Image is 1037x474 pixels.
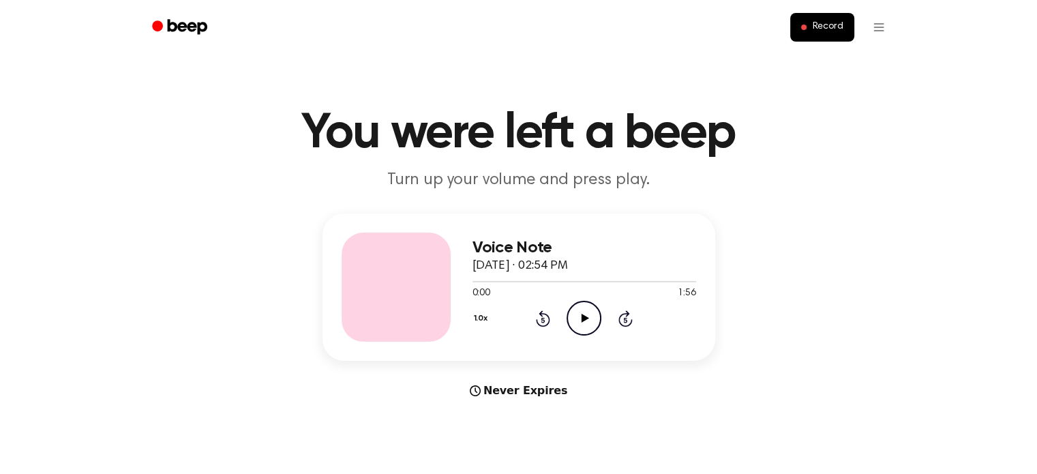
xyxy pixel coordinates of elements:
[472,260,568,272] span: [DATE] · 02:54 PM
[170,109,868,158] h1: You were left a beep
[790,13,854,42] button: Record
[862,11,895,44] button: Open menu
[257,169,781,192] p: Turn up your volume and press play.
[678,286,695,301] span: 1:56
[812,21,843,33] span: Record
[322,383,715,399] div: Never Expires
[472,286,490,301] span: 0:00
[472,307,493,330] button: 1.0x
[142,14,220,41] a: Beep
[472,239,696,257] h3: Voice Note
